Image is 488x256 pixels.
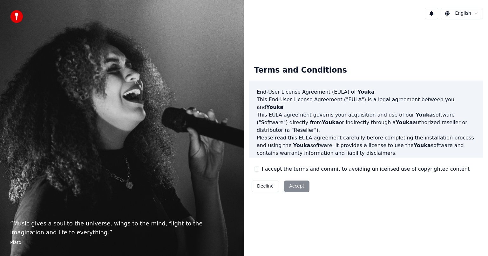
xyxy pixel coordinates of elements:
span: Youka [293,142,310,148]
span: Youka [414,142,431,148]
span: Youka [266,104,283,110]
span: Youka [357,89,375,95]
img: youka [10,10,23,23]
p: This EULA agreement governs your acquisition and use of our software ("Software") directly from o... [257,111,475,134]
div: Terms and Conditions [249,60,352,81]
span: Youka [396,119,413,125]
span: Youka [416,112,433,118]
span: Youka [322,119,339,125]
label: I accept the terms and commit to avoiding unlicensed use of copyrighted content [262,165,470,173]
p: This End-User License Agreement ("EULA") is a legal agreement between you and [257,96,475,111]
button: Decline [252,181,279,192]
p: “ Music gives a soul to the universe, wings to the mind, flight to the imagination and life to ev... [10,219,234,237]
p: Please read this EULA agreement carefully before completing the installation process and using th... [257,134,475,157]
h3: End-User License Agreement (EULA) of [257,88,475,96]
footer: Plato [10,239,234,246]
p: If you register for a free trial of the software, this EULA agreement will also govern that trial... [257,157,475,188]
